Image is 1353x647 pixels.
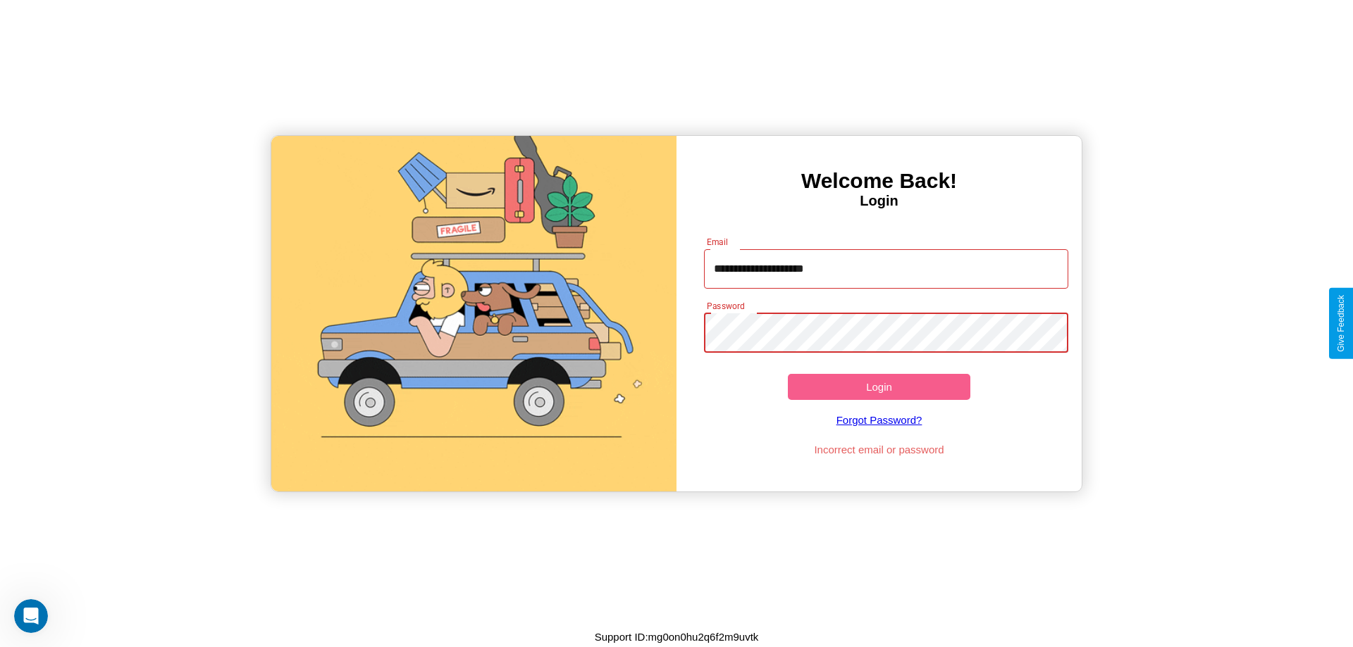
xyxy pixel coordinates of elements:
img: gif [271,136,676,491]
label: Email [707,236,729,248]
label: Password [707,300,744,312]
p: Incorrect email or password [697,440,1062,459]
h4: Login [676,193,1082,209]
div: Give Feedback [1336,295,1346,352]
iframe: Intercom live chat [14,599,48,633]
a: Forgot Password? [697,400,1062,440]
h3: Welcome Back! [676,169,1082,193]
button: Login [788,374,970,400]
p: Support ID: mg0on0hu2q6f2m9uvtk [595,627,759,646]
